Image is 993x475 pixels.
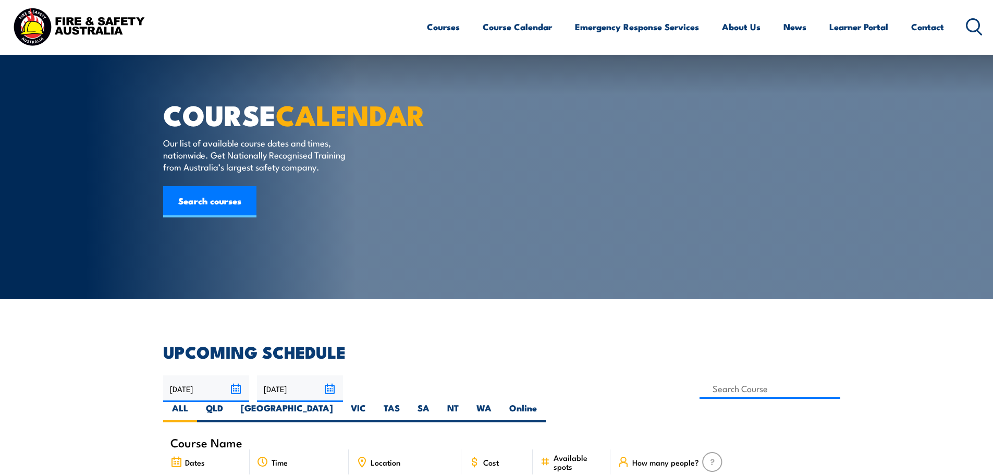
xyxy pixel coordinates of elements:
label: [GEOGRAPHIC_DATA] [232,402,342,422]
h2: UPCOMING SCHEDULE [163,344,830,359]
label: TAS [375,402,409,422]
h1: COURSE [163,102,421,127]
span: Time [272,458,288,467]
a: Course Calendar [483,13,552,41]
a: Search courses [163,186,256,217]
a: Contact [911,13,944,41]
label: Online [500,402,546,422]
label: QLD [197,402,232,422]
span: Cost [483,458,499,467]
label: ALL [163,402,197,422]
input: Search Course [700,379,841,399]
a: Emergency Response Services [575,13,699,41]
p: Our list of available course dates and times, nationwide. Get Nationally Recognised Training from... [163,137,353,173]
label: VIC [342,402,375,422]
label: SA [409,402,438,422]
label: NT [438,402,468,422]
a: Courses [427,13,460,41]
span: Dates [185,458,205,467]
label: WA [468,402,500,422]
span: Course Name [170,438,242,447]
strong: CALENDAR [276,92,425,136]
input: To date [257,375,343,402]
a: News [783,13,806,41]
a: About Us [722,13,761,41]
input: From date [163,375,249,402]
span: Location [371,458,400,467]
a: Learner Portal [829,13,888,41]
span: Available spots [554,453,603,471]
span: How many people? [632,458,699,467]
